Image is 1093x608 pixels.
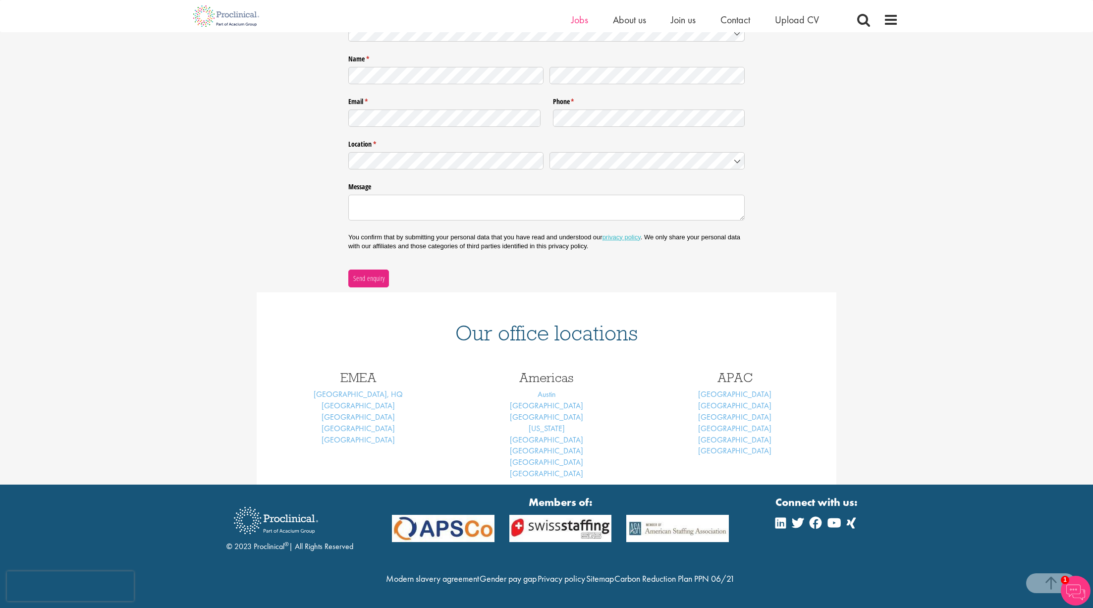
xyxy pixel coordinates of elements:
iframe: reCAPTCHA [7,571,134,601]
legend: Location [348,136,745,149]
a: Austin [538,389,556,399]
a: Gender pay gap [480,573,537,584]
a: [GEOGRAPHIC_DATA] [698,412,771,422]
strong: Connect with us: [775,495,860,510]
input: State / Province / Region [348,152,544,169]
a: [GEOGRAPHIC_DATA] [322,423,395,434]
label: Email [348,94,541,107]
p: You confirm that by submitting your personal data that you have read and understood our . We only... [348,233,745,251]
a: [GEOGRAPHIC_DATA], HQ [314,389,403,399]
h3: EMEA [272,371,445,384]
a: [GEOGRAPHIC_DATA] [510,457,583,467]
a: [US_STATE] [529,423,565,434]
img: APSCo [384,515,502,542]
sup: ® [284,540,289,548]
a: [GEOGRAPHIC_DATA] [322,400,395,411]
input: Country [549,152,745,169]
span: 1 [1061,576,1069,584]
label: Message [348,179,745,192]
strong: Members of: [392,495,729,510]
a: [GEOGRAPHIC_DATA] [510,468,583,479]
a: Carbon Reduction Plan PPN 06/21 [614,573,735,584]
a: [GEOGRAPHIC_DATA] [698,423,771,434]
a: [GEOGRAPHIC_DATA] [510,435,583,445]
a: About us [613,13,646,26]
input: Last [549,67,745,84]
a: Jobs [571,13,588,26]
a: [GEOGRAPHIC_DATA] [510,400,583,411]
span: Send enquiry [353,273,385,284]
a: Join us [671,13,696,26]
a: Contact [720,13,750,26]
img: APSCo [619,515,736,542]
a: [GEOGRAPHIC_DATA] [698,435,771,445]
button: Send enquiry [348,270,389,287]
img: APSCo [502,515,619,542]
a: [GEOGRAPHIC_DATA] [510,412,583,422]
a: [GEOGRAPHIC_DATA] [698,389,771,399]
div: © 2023 Proclinical | All Rights Reserved [226,499,353,553]
h3: Americas [460,371,633,384]
a: [GEOGRAPHIC_DATA] [698,445,771,456]
a: Sitemap [586,573,614,584]
a: [GEOGRAPHIC_DATA] [322,412,395,422]
a: [GEOGRAPHIC_DATA] [510,445,583,456]
legend: Name [348,51,745,64]
a: Upload CV [775,13,819,26]
h1: Our office locations [272,322,821,344]
label: Phone [553,94,745,107]
a: Modern slavery agreement [386,573,479,584]
h3: APAC [648,371,821,384]
a: [GEOGRAPHIC_DATA] [698,400,771,411]
a: privacy policy [602,233,641,241]
img: Proclinical Recruitment [226,500,326,541]
input: First [348,67,544,84]
a: [GEOGRAPHIC_DATA] [322,435,395,445]
a: Privacy policy [538,573,585,584]
img: Chatbot [1061,576,1091,606]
